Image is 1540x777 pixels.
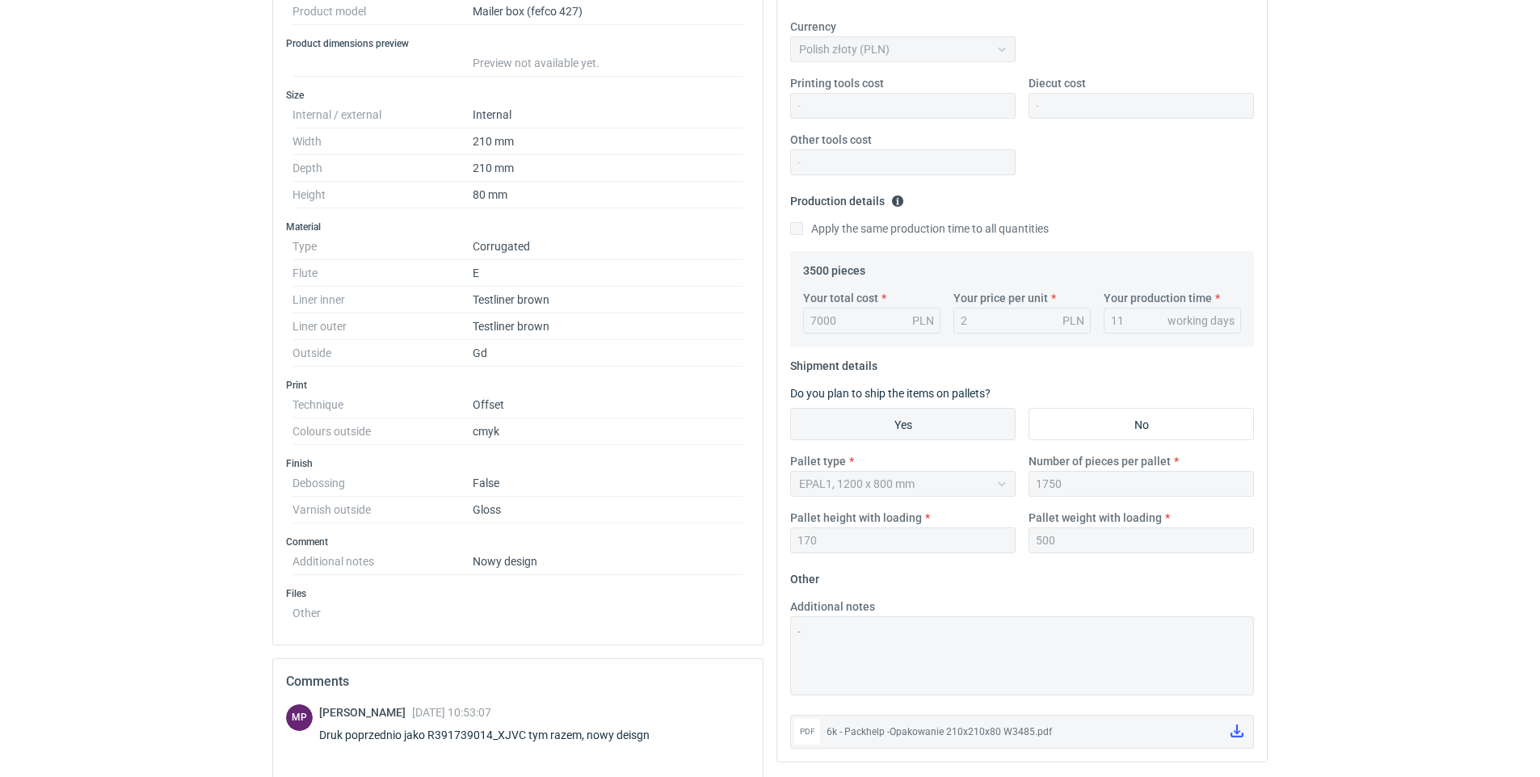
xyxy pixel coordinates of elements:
label: Number of pieces per pallet [1029,453,1171,469]
legend: Shipment details [790,353,877,372]
label: Other tools cost [790,132,872,148]
dd: Testliner brown [473,287,743,313]
div: PLN [1062,313,1084,329]
dt: Debossing [292,470,473,497]
dd: False [473,470,743,497]
label: Pallet height with loading [790,510,922,526]
dd: Nowy design [473,548,743,575]
h3: Product dimensions preview [286,37,750,50]
label: Your production time [1104,290,1212,306]
dt: Colours outside [292,418,473,445]
dd: 210 mm [473,128,743,155]
legend: Other [790,566,819,586]
div: Druk poprzednio jako R391739014_XJVC tym razem, nowy deisgn [319,727,669,743]
dt: Liner inner [292,287,473,313]
h3: Size [286,89,750,102]
label: Your total cost [803,290,878,306]
dt: Width [292,128,473,155]
label: Currency [790,19,836,35]
dd: 210 mm [473,155,743,182]
h3: Comment [286,535,750,548]
dd: Gloss [473,497,743,523]
dt: Depth [292,155,473,182]
legend: 3500 pieces [803,258,865,277]
textarea: - [790,616,1254,695]
dt: Internal / external [292,102,473,128]
figcaption: MP [286,704,313,731]
dd: Gd [473,340,743,367]
dd: Corrugated [473,233,743,260]
h3: Finish [286,457,750,470]
h3: Print [286,379,750,392]
h2: Comments [286,672,750,691]
label: Additional notes [790,598,875,615]
dd: Internal [473,102,743,128]
dt: Other [292,600,473,619]
label: Printing tools cost [790,75,884,91]
label: Apply the same production time to all quantities [790,220,1049,237]
span: [PERSON_NAME] [319,706,412,719]
div: pdf [794,719,820,745]
label: Diecut cost [1029,75,1086,91]
dd: cmyk [473,418,743,445]
h3: Files [286,587,750,600]
div: working days [1168,313,1235,329]
div: PLN [912,313,934,329]
div: Michał Palasek [286,704,313,731]
label: Pallet type [790,453,846,469]
dt: Additional notes [292,548,473,575]
legend: Production details [790,188,904,208]
span: Preview not available yet. [473,57,600,69]
h3: Material [286,220,750,233]
dt: Height [292,182,473,208]
dt: Type [292,233,473,260]
div: 6k - Packhelp -Opakowanie 210x210x80 W3485.pdf [827,724,1218,740]
label: Your price per unit [953,290,1048,306]
dd: Offset [473,392,743,418]
dt: Outside [292,340,473,367]
dd: E [473,260,743,287]
dd: 80 mm [473,182,743,208]
dt: Varnish outside [292,497,473,523]
dt: Technique [292,392,473,418]
label: Do you plan to ship the items on pallets? [790,387,991,400]
span: [DATE] 10:53:07 [412,706,491,719]
label: Pallet weight with loading [1029,510,1162,526]
dt: Liner outer [292,313,473,340]
dd: Testliner brown [473,313,743,340]
dt: Flute [292,260,473,287]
